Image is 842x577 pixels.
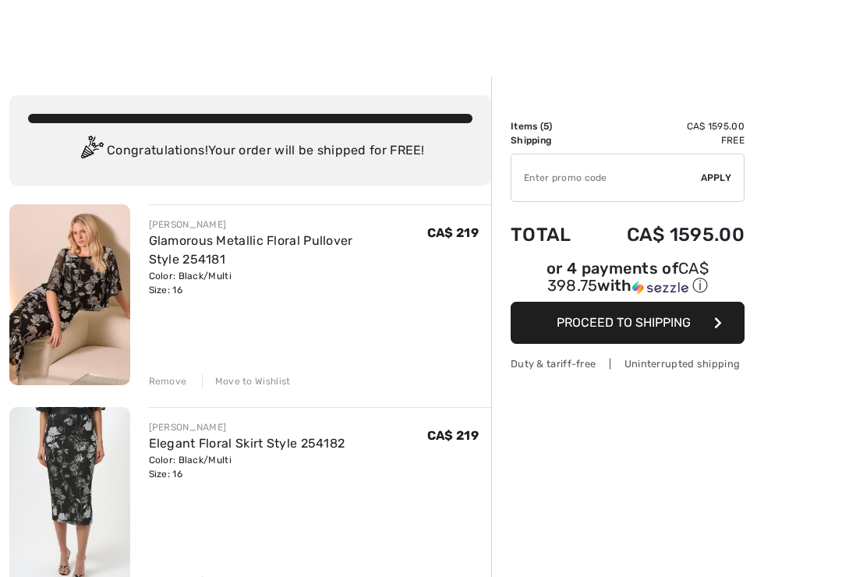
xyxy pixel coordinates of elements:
td: Shipping [511,133,590,147]
span: Apply [701,171,732,185]
div: [PERSON_NAME] [149,420,345,434]
div: or 4 payments ofCA$ 398.75withSezzle Click to learn more about Sezzle [511,261,745,302]
a: Elegant Floral Skirt Style 254182 [149,436,345,451]
div: Color: Black/Multi Size: 16 [149,453,345,481]
img: Congratulation2.svg [76,136,107,167]
div: Color: Black/Multi Size: 16 [149,269,427,297]
span: CA$ 219 [427,225,479,240]
span: CA$ 398.75 [547,259,709,295]
div: or 4 payments of with [511,261,745,296]
img: Sezzle [632,281,688,295]
img: Glamorous Metallic Floral Pullover Style 254181 [9,204,130,385]
a: Glamorous Metallic Floral Pullover Style 254181 [149,233,353,267]
span: Proceed to Shipping [557,315,691,330]
div: [PERSON_NAME] [149,218,427,232]
div: Remove [149,374,187,388]
span: CA$ 219 [427,428,479,443]
span: 5 [543,121,549,132]
button: Proceed to Shipping [511,302,745,344]
td: Free [590,133,745,147]
td: CA$ 1595.00 [590,119,745,133]
div: Congratulations! Your order will be shipped for FREE! [28,136,472,167]
td: Items ( ) [511,119,590,133]
input: Promo code [511,154,701,201]
div: Duty & tariff-free | Uninterrupted shipping [511,356,745,371]
td: Total [511,208,590,261]
div: Move to Wishlist [202,374,291,388]
td: CA$ 1595.00 [590,208,745,261]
